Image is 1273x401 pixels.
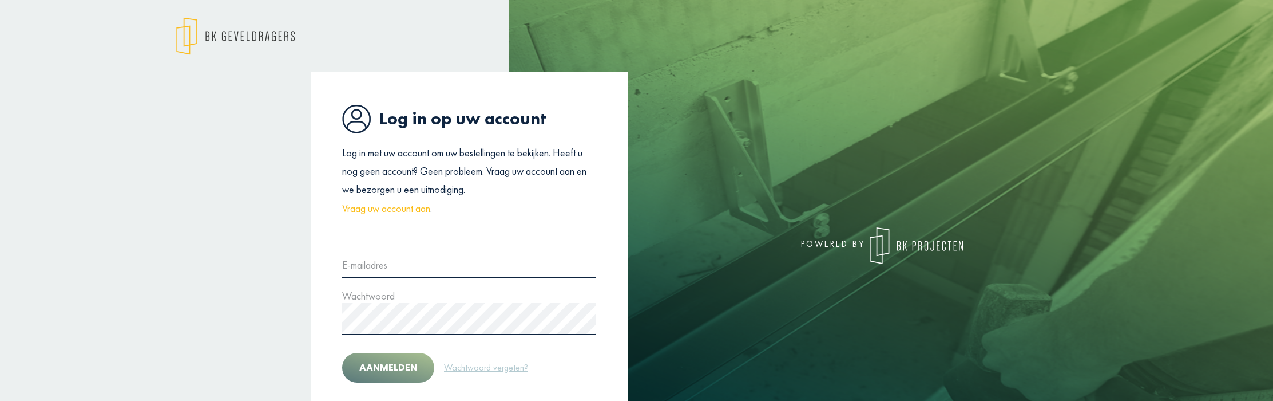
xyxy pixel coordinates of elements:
button: Aanmelden [342,353,434,383]
a: Wachtwoord vergeten? [443,360,529,375]
img: logo [176,17,295,55]
label: Wachtwoord [342,287,395,305]
img: icon [342,104,371,133]
div: powered by [645,227,963,264]
p: Log in met uw account om uw bestellingen te bekijken. Heeft u nog geen account? Geen probleem. Vr... [342,144,596,218]
h1: Log in op uw account [342,104,596,133]
img: logo [870,227,963,264]
a: Vraag uw account aan [342,199,430,218]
